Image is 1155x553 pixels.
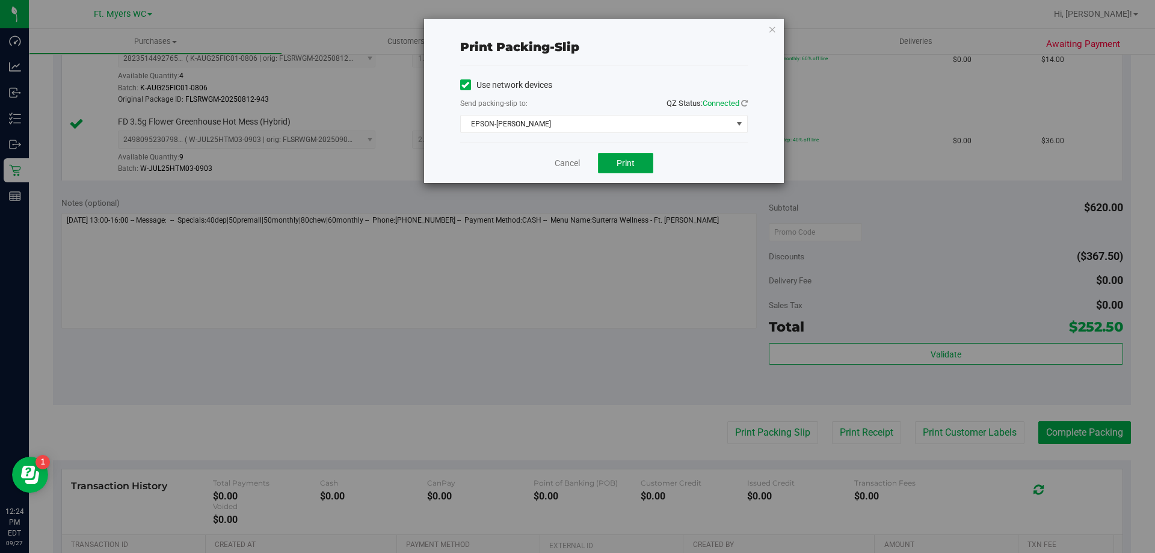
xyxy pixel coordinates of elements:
[35,455,50,469] iframe: Resource center unread badge
[731,116,747,132] span: select
[667,99,748,108] span: QZ Status:
[617,158,635,168] span: Print
[12,457,48,493] iframe: Resource center
[703,99,739,108] span: Connected
[460,40,579,54] span: Print packing-slip
[460,79,552,91] label: Use network devices
[598,153,653,173] button: Print
[460,98,528,109] label: Send packing-slip to:
[461,116,732,132] span: EPSON-[PERSON_NAME]
[555,157,580,170] a: Cancel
